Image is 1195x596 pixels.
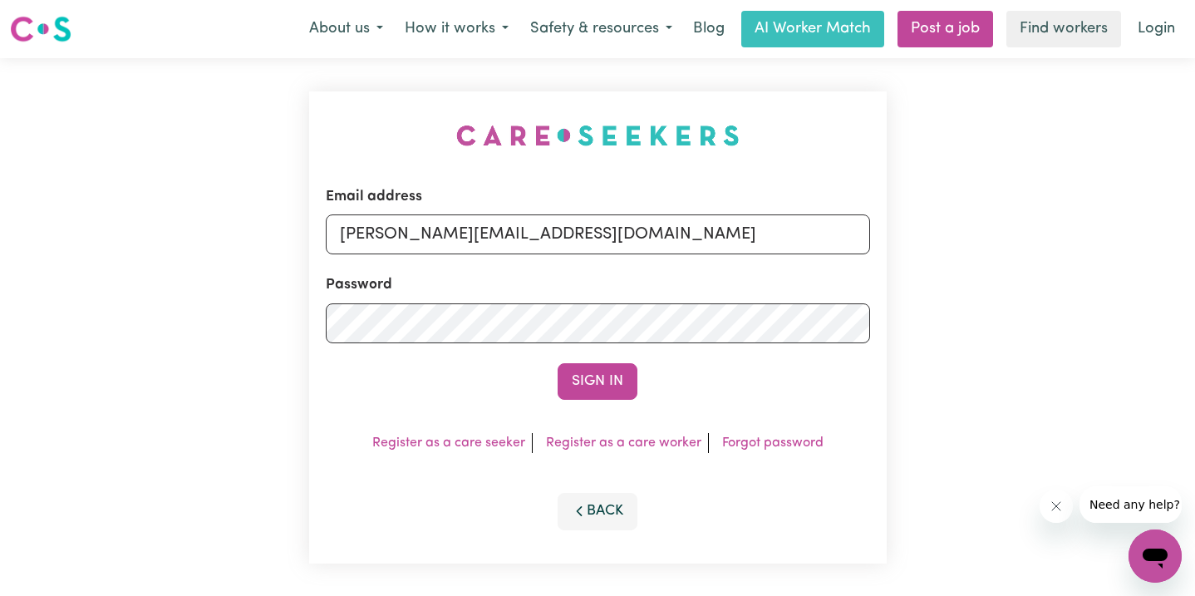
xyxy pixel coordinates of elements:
[298,12,394,47] button: About us
[1040,490,1073,523] iframe: Close message
[741,11,884,47] a: AI Worker Match
[372,436,525,450] a: Register as a care seeker
[558,493,637,530] button: Back
[897,11,993,47] a: Post a job
[326,274,392,296] label: Password
[722,436,824,450] a: Forgot password
[1129,530,1182,583] iframe: Button to launch messaging window
[683,11,735,47] a: Blog
[10,10,71,48] a: Careseekers logo
[519,12,683,47] button: Safety & resources
[1079,486,1182,523] iframe: Message from company
[10,14,71,44] img: Careseekers logo
[326,214,870,254] input: Email address
[1006,11,1121,47] a: Find workers
[546,436,701,450] a: Register as a care worker
[1128,11,1185,47] a: Login
[394,12,519,47] button: How it works
[558,363,637,400] button: Sign In
[326,186,422,208] label: Email address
